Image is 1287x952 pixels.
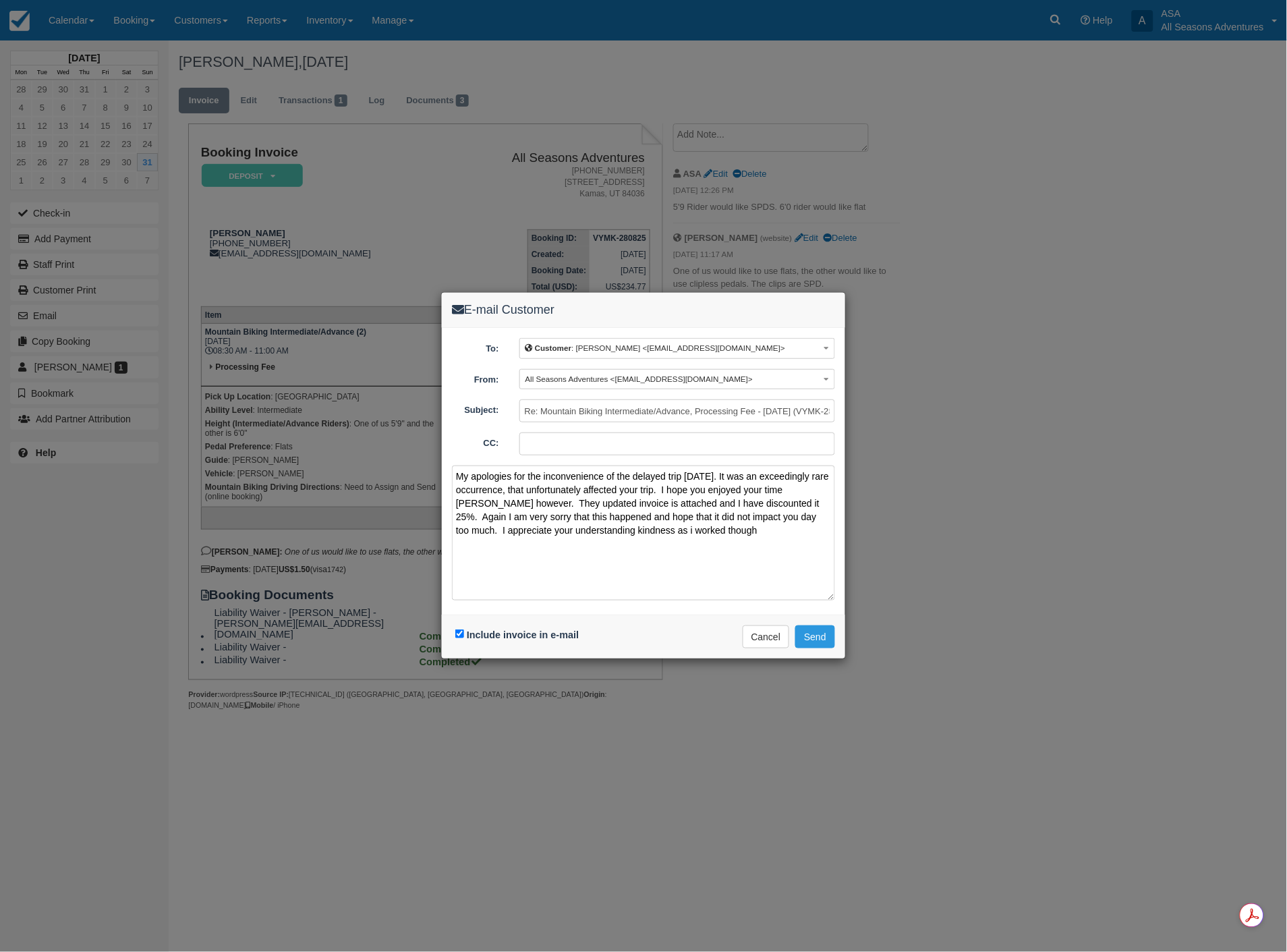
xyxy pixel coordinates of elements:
[535,343,571,352] b: Customer
[442,399,509,417] label: Subject:
[519,338,835,359] button: Customer: [PERSON_NAME] <[EMAIL_ADDRESS][DOMAIN_NAME]>
[442,338,509,356] label: To:
[743,625,790,648] button: Cancel
[442,432,509,450] label: CC:
[452,303,835,317] h4: E-mail Customer
[525,343,785,352] span: : [PERSON_NAME] <[EMAIL_ADDRESS][DOMAIN_NAME]>
[795,625,835,648] button: Send
[467,629,579,640] label: Include invoice in e-mail
[525,374,753,383] span: All Seasons Adventures <[EMAIL_ADDRESS][DOMAIN_NAME]>
[519,369,835,390] button: All Seasons Adventures <[EMAIL_ADDRESS][DOMAIN_NAME]>
[442,369,509,387] label: From:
